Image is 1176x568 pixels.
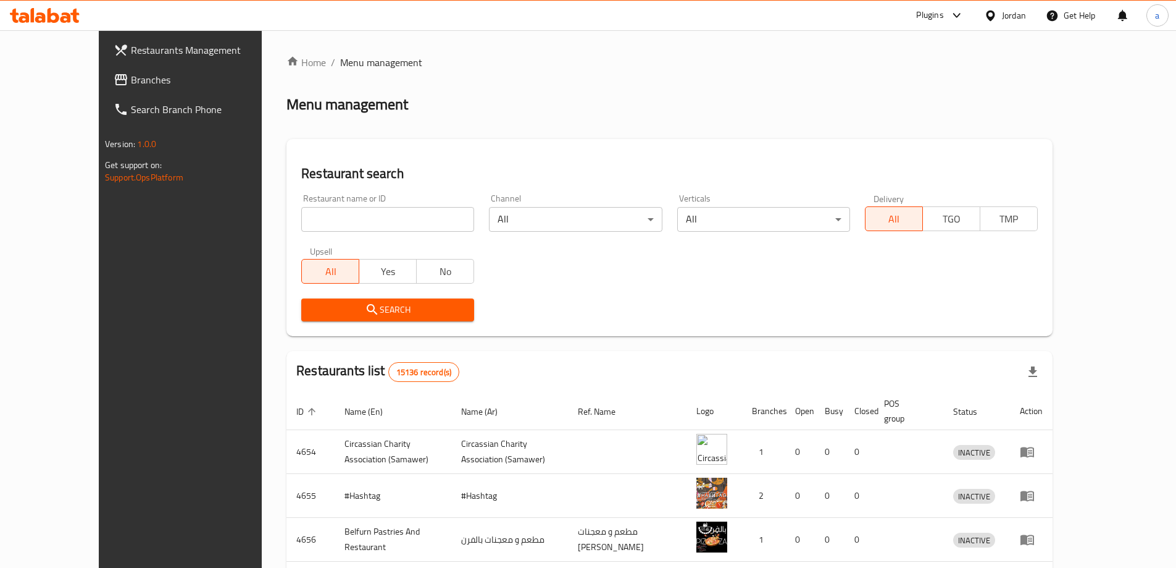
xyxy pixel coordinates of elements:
td: 4656 [286,518,335,562]
button: TMP [980,206,1038,231]
span: All [307,263,354,281]
td: 0 [844,430,874,474]
nav: breadcrumb [286,55,1053,70]
button: TGO [922,206,980,231]
th: Action [1010,392,1053,430]
span: Get support on: [105,157,162,173]
div: Menu [1020,488,1043,503]
div: Jordan [1002,9,1026,22]
td: مطعم و معجنات بالفرن [451,518,568,562]
h2: Restaurant search [301,164,1038,183]
a: Search Branch Phone [104,95,295,124]
span: Yes [364,263,412,281]
button: No [416,259,474,284]
span: Version: [105,136,135,152]
td: 0 [785,518,815,562]
td: 1 [742,430,785,474]
td: 0 [844,474,874,518]
td: 0 [844,518,874,562]
h2: Restaurants list [296,362,459,382]
span: No [422,263,469,281]
td: Belfurn Pastries And Restaurant [335,518,451,562]
td: #Hashtag [451,474,568,518]
div: INACTIVE [953,489,995,504]
span: INACTIVE [953,490,995,504]
div: All [677,207,850,232]
span: Name (Ar) [461,404,514,419]
button: Search [301,299,474,321]
div: Menu [1020,444,1043,459]
label: Upsell [310,247,333,255]
span: Restaurants Management [131,43,285,57]
a: Support.OpsPlatform [105,169,183,185]
div: Export file [1018,357,1048,387]
img: #Hashtag [696,478,727,509]
td: 1 [742,518,785,562]
td: 0 [815,518,844,562]
span: a [1155,9,1159,22]
div: INACTIVE [953,533,995,548]
span: TMP [985,210,1033,228]
a: Branches [104,65,295,95]
td: 0 [785,430,815,474]
span: Name (En) [344,404,399,419]
td: #Hashtag [335,474,451,518]
td: 0 [815,430,844,474]
li: / [331,55,335,70]
td: 4655 [286,474,335,518]
span: Menu management [340,55,422,70]
span: INACTIVE [953,533,995,548]
a: Restaurants Management [104,35,295,65]
span: Search Branch Phone [131,102,285,117]
a: Home [286,55,326,70]
span: Branches [131,72,285,87]
input: Search for restaurant name or ID.. [301,207,474,232]
span: ID [296,404,320,419]
td: 4654 [286,430,335,474]
img: Belfurn Pastries And Restaurant [696,522,727,553]
img: ​Circassian ​Charity ​Association​ (Samawer) [696,434,727,465]
h2: Menu management [286,95,408,114]
th: Closed [844,392,874,430]
td: 0 [815,474,844,518]
td: ​Circassian ​Charity ​Association​ (Samawer) [451,430,568,474]
label: Delivery [874,194,904,203]
th: Branches [742,392,785,430]
button: All [301,259,359,284]
span: Search [311,302,464,318]
div: Plugins [916,8,943,23]
button: Yes [359,259,417,284]
th: Busy [815,392,844,430]
td: 0 [785,474,815,518]
span: Status [953,404,993,419]
div: Menu [1020,532,1043,547]
td: ​Circassian ​Charity ​Association​ (Samawer) [335,430,451,474]
button: All [865,206,923,231]
span: All [870,210,918,228]
span: POS group [884,396,928,426]
div: Total records count [388,362,459,382]
th: Open [785,392,815,430]
td: مطعم و معجنات [PERSON_NAME] [568,518,686,562]
span: TGO [928,210,975,228]
span: INACTIVE [953,446,995,460]
span: 15136 record(s) [389,367,459,378]
th: Logo [686,392,742,430]
div: All [489,207,662,232]
span: 1.0.0 [137,136,156,152]
td: 2 [742,474,785,518]
span: Ref. Name [578,404,632,419]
